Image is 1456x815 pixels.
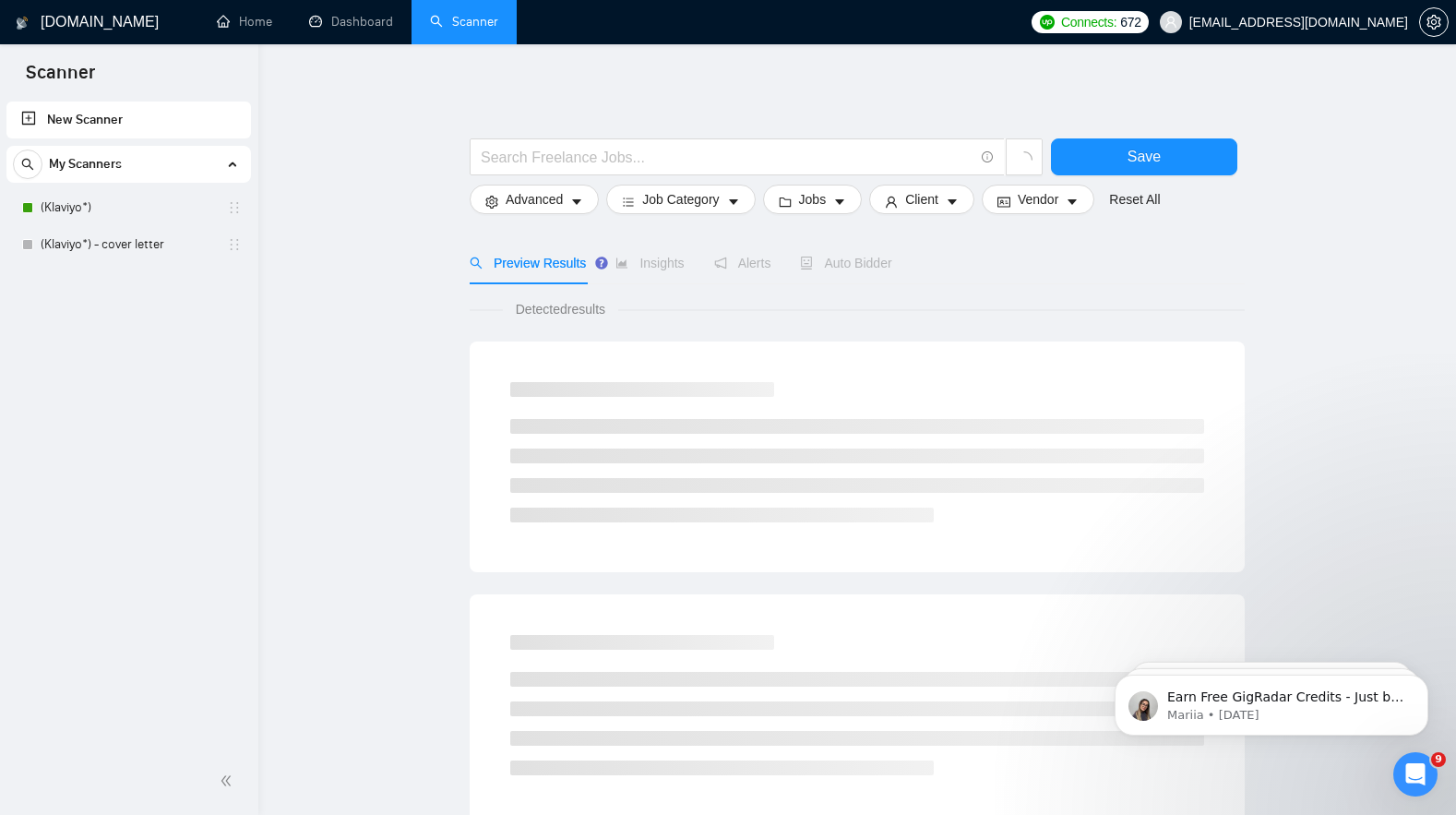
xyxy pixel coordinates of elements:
span: double-left [220,772,238,790]
span: folder [779,195,792,209]
span: Client [905,189,938,210]
span: user [885,195,898,209]
span: user [1164,16,1177,29]
span: Auto Bidder [800,256,891,270]
iframe: Intercom live chat [1393,752,1438,797]
button: setting [1419,7,1449,37]
button: search [13,150,42,179]
button: folderJobscaret-down [763,185,863,214]
span: search [470,257,483,270]
a: dashboardDashboard [309,14,393,30]
span: Connects: [1061,12,1116,32]
a: searchScanner [430,14,498,30]
span: setting [1420,15,1448,30]
button: Save [1051,138,1237,175]
span: caret-down [946,195,959,209]
span: search [14,158,42,171]
button: userClientcaret-down [869,185,974,214]
a: homeHome [217,14,272,30]
input: Search Freelance Jobs... [481,146,973,169]
span: caret-down [570,195,583,209]
button: barsJob Categorycaret-down [606,185,755,214]
span: caret-down [833,195,846,209]
span: idcard [997,195,1010,209]
a: Reset All [1109,189,1160,210]
span: Detected results [503,299,618,319]
button: idcardVendorcaret-down [982,185,1094,214]
a: New Scanner [21,102,236,138]
li: My Scanners [6,146,251,263]
span: robot [800,257,813,270]
span: area-chart [615,257,628,270]
span: Scanner [11,59,110,98]
a: (Klaviyo*) [41,189,216,226]
span: Save [1128,145,1161,168]
img: upwork-logo.png [1040,15,1055,30]
span: setting [485,195,498,209]
a: (Klaviyo*) - cover letter [41,226,216,263]
img: logo [16,8,29,38]
span: Jobs [799,189,827,210]
span: notification [714,257,727,270]
li: New Scanner [6,102,251,138]
div: Tooltip anchor [593,255,610,271]
span: bars [622,195,635,209]
span: caret-down [1066,195,1079,209]
span: 672 [1120,12,1140,32]
span: loading [1016,151,1032,168]
span: holder [227,200,242,215]
iframe: Intercom notifications message [1087,636,1456,765]
a: setting [1419,15,1449,30]
span: caret-down [727,195,740,209]
span: Insights [615,256,684,270]
button: settingAdvancedcaret-down [470,185,599,214]
span: My Scanners [49,146,122,183]
span: Alerts [714,256,771,270]
span: Vendor [1018,189,1058,210]
span: holder [227,237,242,252]
span: info-circle [982,151,994,163]
span: Preview Results [470,256,586,270]
span: Advanced [506,189,563,210]
span: 9 [1431,752,1446,767]
span: Job Category [642,189,719,210]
